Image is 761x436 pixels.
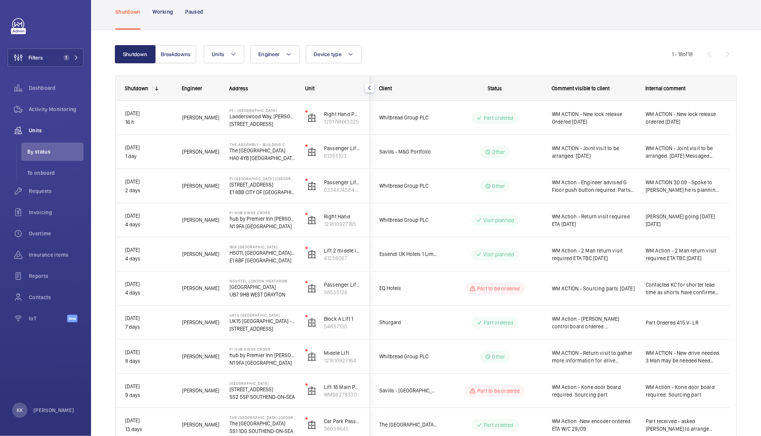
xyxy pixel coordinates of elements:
[324,213,360,220] p: Right Hand
[307,182,316,191] img: elevator.svg
[646,383,720,398] span: WM Action - Kone door board required. Sourcing part
[115,45,156,63] button: Shutdown
[230,359,296,367] p: N1 9FA [GEOGRAPHIC_DATA]
[27,169,83,177] span: To onboard
[230,325,296,332] p: [STREET_ADDRESS]
[379,386,438,395] span: Savills - [GEOGRAPHIC_DATA]
[307,250,316,259] img: elevator.svg
[484,319,513,326] p: Part ordered
[125,109,172,118] p: [DATE]
[307,386,316,395] img: elevator.svg
[552,213,636,228] span: WM Action - Return visit required ETA [DATE]
[552,85,610,91] span: Comment visible to client
[324,144,360,152] p: Passenger Lift 1
[379,250,438,259] span: Essendi UK Hotels 1 Limited
[115,8,140,16] p: Shutdown
[477,285,520,292] p: Part to be ordered
[27,148,83,155] span: By status
[125,280,172,289] p: [DATE]
[305,85,361,91] div: Unit
[29,315,67,322] span: IoT
[324,110,360,118] p: Right Hand Passenger
[324,357,360,364] p: 121810927164
[182,113,220,122] span: [PERSON_NAME]
[324,315,360,323] p: Block A Lift 1
[552,383,636,398] span: WM Action - Kone door board required. Sourcing part
[552,417,636,433] span: WM Action -New encoder ordered ETA W/C 29/09
[230,415,296,420] p: The [GEOGRAPHIC_DATA] [GEOGRAPHIC_DATA]
[230,386,296,393] p: [STREET_ADDRESS]
[33,406,74,414] p: [PERSON_NAME]
[29,187,83,195] span: Requests
[230,147,296,154] p: The [GEOGRAPHIC_DATA]
[324,281,360,289] p: Passenger Lift 1 L/H
[379,318,438,327] span: Shurgard
[230,427,296,435] p: SS1 1DG SOUTHEND-ON-SEA
[379,352,438,361] span: Whitbread Group PLC
[230,393,296,401] p: SS2 5SP SOUTHEND-ON-SEA
[324,186,360,194] p: 0334874584-1, LC15715/06
[258,51,280,57] span: Engineer
[646,417,720,433] span: Part received - asked [PERSON_NAME] to arrange fitting with second man
[230,223,296,230] p: N1 9FA [GEOGRAPHIC_DATA]
[125,314,172,323] p: [DATE]
[230,279,296,283] p: NOVOTEL LONDON HEATHROW
[182,250,220,259] span: [PERSON_NAME]
[488,85,502,91] span: Status
[646,247,720,262] span: WM Action - 2 Man return visit required ETA TBC [DATE]
[307,147,316,157] img: elevator.svg
[683,51,688,57] span: of
[153,8,173,16] p: Working
[324,289,360,296] p: 98535126
[230,142,296,147] p: The Assembly - Building C
[67,315,77,322] span: Beta
[314,51,341,57] span: Device type
[125,177,172,186] p: [DATE]
[646,144,720,160] span: WM ACTION - Joint visit to be arranged. [DATE] Messaged [PERSON_NAME]
[324,391,360,398] p: WM66279330
[230,313,296,317] p: UK15 [GEOGRAPHIC_DATA]
[492,182,505,190] p: Other
[307,284,316,293] img: elevator.svg
[324,417,360,425] p: Car Park Passenger Lift right hand - 10302553-1
[646,319,720,326] span: Part Ordered 415 V- LR
[229,85,248,91] span: Address
[29,84,83,92] span: Dashboard
[29,293,83,301] span: Contacts
[324,247,360,254] p: Lift 2 middle lift
[230,215,296,223] p: hub by Premier Inn [PERSON_NAME][GEOGRAPHIC_DATA]
[230,188,296,196] p: E1 8BB CITY OF [GEOGRAPHIC_DATA]
[379,113,438,122] span: Whitbread Group PLC
[552,247,636,262] span: WM Action - 2 Man return visit required ETA TBC [DATE]
[379,284,438,293] span: EQ Hotels
[230,120,296,128] p: [STREET_ADDRESS]
[125,212,172,220] p: [DATE]
[324,383,360,391] p: Lift 18 Main Passenger Lift
[182,147,220,156] span: [PERSON_NAME]
[230,317,296,325] p: UK15 [GEOGRAPHIC_DATA] - [STREET_ADDRESS]
[125,118,172,127] p: 16 h
[125,220,172,229] p: 4 days
[230,210,296,215] p: PI Hub Kings Cross
[125,186,172,195] p: 2 days
[324,118,360,125] p: 129178NX3325
[125,425,172,434] p: 13 days
[477,387,520,395] p: Part to be ordered
[646,179,720,194] span: WM ACTION 30.09 - Spoke to [PERSON_NAME] he is planning on coming up the Office [DATE] to see if ...
[230,181,296,188] p: [STREET_ADDRESS]
[307,420,316,430] img: elevator.svg
[29,209,83,216] span: Invoicing
[324,220,360,228] p: 121810927165
[125,357,172,365] p: 8 days
[324,323,360,330] p: 54837130
[125,254,172,263] p: 4 days
[182,386,220,395] span: [PERSON_NAME]
[307,216,316,225] img: elevator.svg
[125,143,172,152] p: [DATE]
[646,349,720,364] span: WM ACTION - New drive needed. 3 Man may be needed Need repairs to get details for drive
[125,289,172,297] p: 4 days
[230,249,296,257] p: H5011, [GEOGRAPHIC_DATA], [STREET_ADDRESS]
[230,381,296,386] p: [GEOGRAPHIC_DATA]
[552,349,636,364] span: WM ACTION - Return visit to gather more information for drive replacement ETA TBC. [DATE]
[182,420,220,429] span: [PERSON_NAME]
